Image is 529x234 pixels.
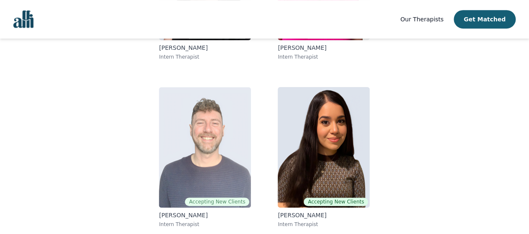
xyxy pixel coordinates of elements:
p: Intern Therapist [159,221,251,228]
button: Get Matched [454,10,516,28]
img: Heala Maudoodi [278,87,370,208]
p: Intern Therapist [278,54,370,60]
p: [PERSON_NAME] [159,211,251,219]
p: [PERSON_NAME] [278,211,370,219]
p: [PERSON_NAME] [159,44,251,52]
span: Our Therapists [400,16,443,23]
img: alli logo [13,10,33,28]
p: Intern Therapist [278,221,370,228]
p: Intern Therapist [159,54,251,60]
a: Our Therapists [400,14,443,24]
img: Ryan Davis [159,87,251,208]
p: [PERSON_NAME] [278,44,370,52]
span: Accepting New Clients [185,198,249,206]
span: Accepting New Clients [304,198,368,206]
